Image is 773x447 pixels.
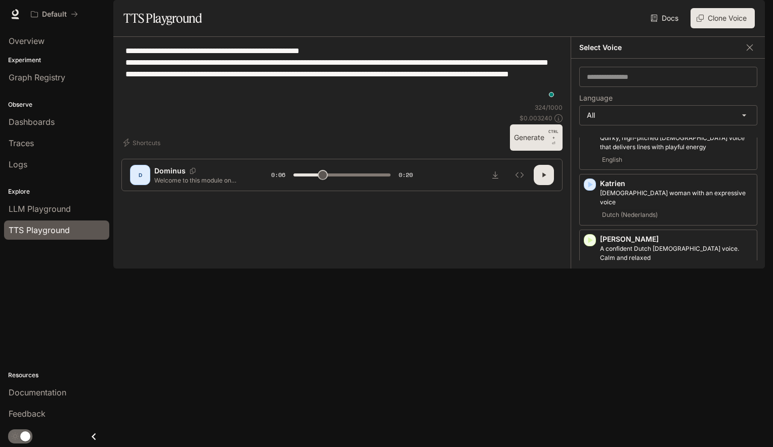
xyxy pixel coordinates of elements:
button: Clone Voice [691,8,755,28]
a: Docs [649,8,682,28]
p: Katrien [600,178,753,189]
span: 0:20 [399,170,413,180]
button: Download audio [485,165,505,185]
p: CTRL + [548,128,559,141]
button: All workspaces [26,4,82,24]
p: A confident Dutch male voice. Calm and relaxed [600,244,753,262]
button: Shortcuts [121,135,164,151]
p: Default [42,10,67,19]
button: Copy Voice ID [186,168,200,174]
h1: TTS Playground [123,8,202,28]
span: English [600,154,624,166]
p: Welcome to this module on effective communication skills. [happy] In [DATE] lesson, you’ll learn ... [154,176,247,185]
p: Dominus [154,166,186,176]
div: D [132,167,148,183]
p: Quirky, high-pitched female voice that delivers lines with playful energy [600,133,753,152]
p: $ 0.003240 [520,114,552,122]
p: Language [579,95,613,102]
span: Dutch (Nederlands) [600,209,660,221]
p: Dutch woman with an expressive voice [600,189,753,207]
p: ⏎ [548,128,559,147]
button: Inspect [509,165,530,185]
p: 324 / 1000 [535,103,563,112]
p: [PERSON_NAME] [600,234,753,244]
span: 0:06 [271,170,285,180]
div: All [580,106,757,125]
textarea: To enrich screen reader interactions, please activate Accessibility in Grammarly extension settings [125,45,559,103]
button: GenerateCTRL +⏎ [510,124,563,151]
